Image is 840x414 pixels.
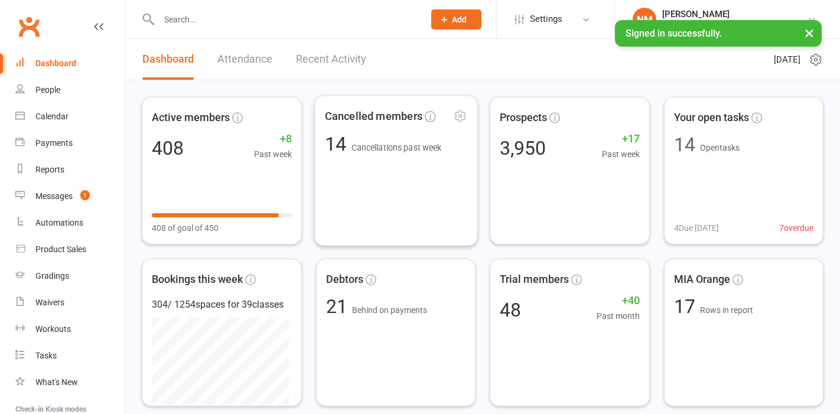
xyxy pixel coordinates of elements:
[326,271,363,288] span: Debtors
[35,138,73,148] div: Payments
[779,221,813,234] span: 7 overdue
[530,6,562,32] span: Settings
[35,324,71,334] div: Workouts
[296,39,366,80] a: Recent Activity
[700,143,740,152] span: Open tasks
[152,221,219,234] span: 408 of goal of 450
[152,271,243,288] span: Bookings this week
[15,210,125,236] a: Automations
[15,130,125,157] a: Payments
[35,377,78,387] div: What's New
[35,271,69,281] div: Gradings
[35,112,69,121] div: Calendar
[80,190,90,200] span: 1
[326,295,352,318] span: 21
[15,289,125,316] a: Waivers
[774,53,800,67] span: [DATE]
[662,9,807,19] div: [PERSON_NAME]
[35,218,83,227] div: Automations
[352,305,427,315] span: Behind on payments
[700,305,753,315] span: Rows in report
[452,15,467,24] span: Add
[500,271,569,288] span: Trial members
[500,109,547,126] span: Prospects
[254,148,292,161] span: Past week
[15,103,125,130] a: Calendar
[626,28,722,39] span: Signed in successfully.
[324,133,351,156] span: 14
[15,263,125,289] a: Gradings
[597,292,640,309] span: +40
[155,11,416,28] input: Search...
[15,183,125,210] a: Messages 1
[35,85,60,94] div: People
[674,135,695,154] div: 14
[152,109,230,126] span: Active members
[674,109,749,126] span: Your open tasks
[602,148,640,161] span: Past week
[500,301,521,320] div: 48
[674,295,700,318] span: 17
[35,351,57,360] div: Tasks
[152,139,184,158] div: 408
[15,157,125,183] a: Reports
[35,245,86,254] div: Product Sales
[351,143,441,152] span: Cancellations past week
[662,19,807,30] div: Urban Muaythai - [GEOGRAPHIC_DATA]
[142,39,194,80] a: Dashboard
[15,369,125,396] a: What's New
[35,191,73,201] div: Messages
[602,131,640,148] span: +17
[15,77,125,103] a: People
[431,9,481,30] button: Add
[15,50,125,77] a: Dashboard
[597,309,640,322] span: Past month
[15,343,125,369] a: Tasks
[14,12,44,41] a: Clubworx
[152,297,292,312] div: 304 / 1254 spaces for 39 classes
[35,165,64,174] div: Reports
[35,58,76,68] div: Dashboard
[799,20,820,45] button: ×
[633,8,656,31] div: NM
[15,236,125,263] a: Product Sales
[15,316,125,343] a: Workouts
[674,221,719,234] span: 4 Due [DATE]
[500,139,546,158] div: 3,950
[35,298,64,307] div: Waivers
[254,131,292,148] span: +8
[217,39,272,80] a: Attendance
[324,108,422,125] span: Cancelled members
[674,271,730,288] span: MIA Orange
